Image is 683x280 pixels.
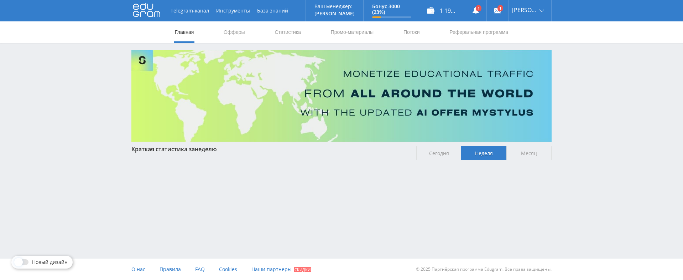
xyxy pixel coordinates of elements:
a: Офферы [223,21,246,43]
a: Потоки [403,21,421,43]
span: Месяц [506,146,552,160]
span: Новый дизайн [32,259,68,265]
a: О нас [131,259,145,280]
span: Наши партнеры [251,266,292,273]
span: Сегодня [416,146,462,160]
span: Правила [160,266,181,273]
a: Статистика [274,21,302,43]
div: © 2025 Партнёрская программа Edugram. Все права защищены. [345,259,552,280]
span: Неделя [461,146,506,160]
span: Cookies [219,266,237,273]
a: Главная [174,21,194,43]
p: Ваш менеджер: [314,4,355,9]
p: [PERSON_NAME] [314,11,355,16]
span: неделю [195,145,217,153]
div: Краткая статистика за [131,146,409,152]
a: Промо-материалы [330,21,374,43]
span: [PERSON_NAME] [512,7,537,13]
span: FAQ [195,266,205,273]
a: Наши партнеры Скидки [251,259,311,280]
a: FAQ [195,259,205,280]
img: Banner [131,50,552,142]
span: Скидки [294,267,311,272]
span: О нас [131,266,145,273]
a: Правила [160,259,181,280]
p: Бонус 3000 (23%) [372,4,411,15]
a: Cookies [219,259,237,280]
a: Реферальная программа [449,21,509,43]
